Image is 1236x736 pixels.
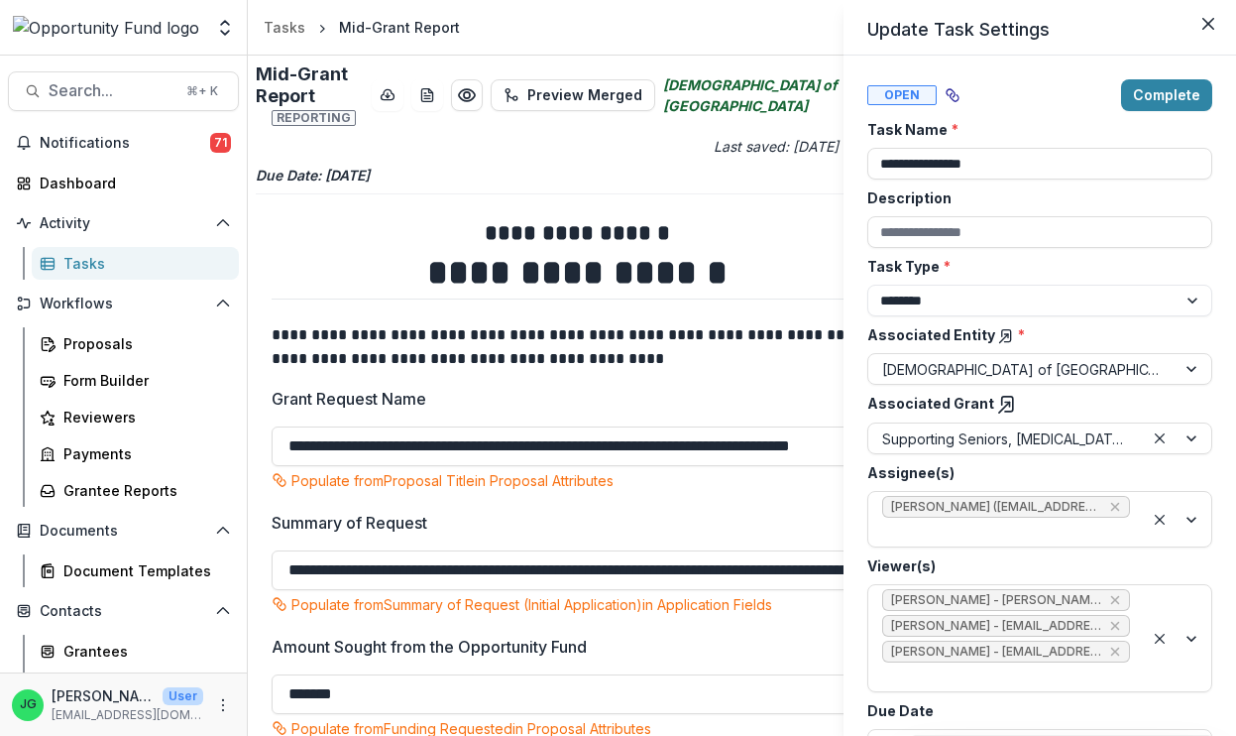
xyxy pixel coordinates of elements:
[1148,427,1172,450] div: Clear selected options
[1148,627,1172,651] div: Clear selected options
[867,85,937,105] span: Open
[1107,497,1123,517] div: Remove Susan Jablow (sjablow@jfedpgh.org)
[937,79,968,111] button: View dependent tasks
[867,256,1200,277] label: Task Type
[867,555,1200,576] label: Viewer(s)
[1107,590,1123,610] div: Remove Ti Wilhelm - twilhelm@theopportunityfund.org
[867,462,1200,483] label: Assignee(s)
[867,324,1200,345] label: Associated Entity
[867,700,1200,721] label: Due Date
[1148,508,1172,532] div: Clear selected options
[867,187,1200,208] label: Description
[1107,642,1123,662] div: Remove yvette shipman - yshipman@theopportunityfund.org
[867,119,1200,140] label: Task Name
[891,500,1101,514] span: [PERSON_NAME] ([EMAIL_ADDRESS][DOMAIN_NAME])
[891,645,1101,659] span: [PERSON_NAME] - [EMAIL_ADDRESS][DOMAIN_NAME]
[1107,616,1123,636] div: Remove Jake Goodman - jgoodman@theopportunityfund.org
[1121,79,1212,111] button: Complete
[891,593,1101,607] span: [PERSON_NAME] - [PERSON_NAME][EMAIL_ADDRESS][DOMAIN_NAME]
[867,393,1200,415] label: Associated Grant
[891,619,1101,633] span: [PERSON_NAME] - [EMAIL_ADDRESS][DOMAIN_NAME]
[1192,8,1224,40] button: Close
